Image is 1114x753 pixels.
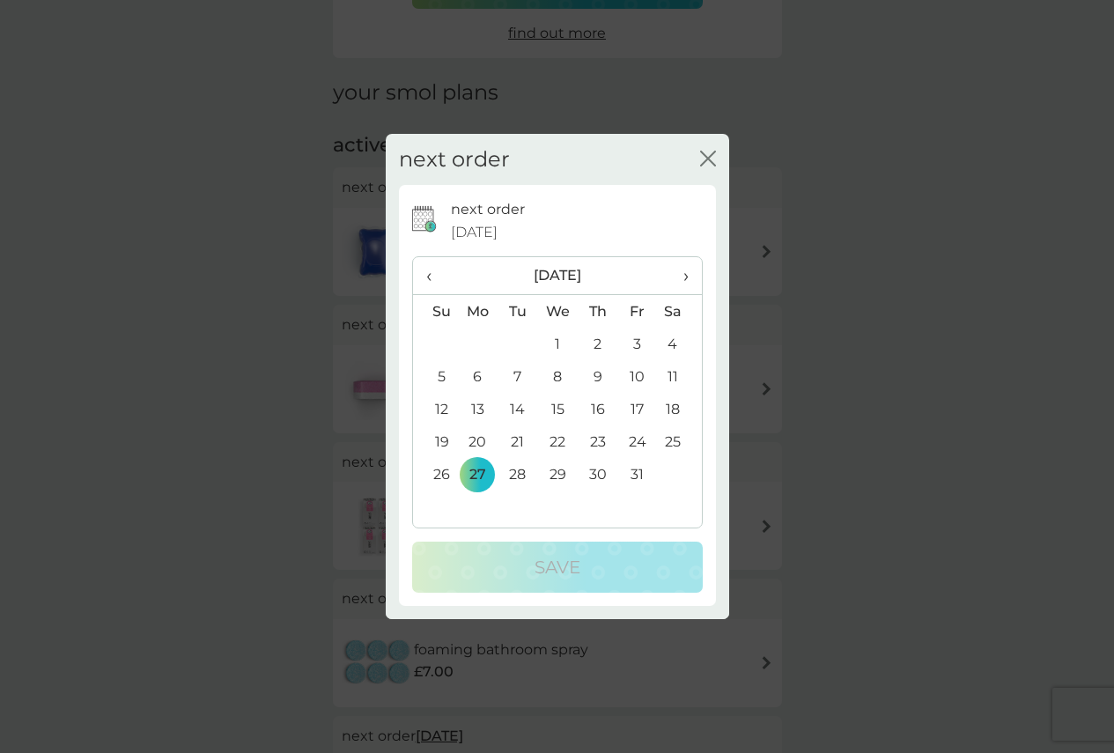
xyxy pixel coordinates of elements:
[537,328,578,360] td: 1
[537,295,578,329] th: We
[617,360,657,393] td: 10
[458,458,498,491] td: 27
[413,360,458,393] td: 5
[537,393,578,425] td: 15
[413,458,458,491] td: 26
[412,542,703,593] button: Save
[578,393,617,425] td: 16
[657,328,701,360] td: 4
[537,360,578,393] td: 8
[700,151,716,169] button: close
[413,425,458,458] td: 19
[498,458,537,491] td: 28
[578,360,617,393] td: 9
[617,295,657,329] th: Fr
[537,458,578,491] td: 29
[458,393,498,425] td: 13
[451,221,498,244] span: [DATE]
[657,393,701,425] td: 18
[498,393,537,425] td: 14
[657,295,701,329] th: Sa
[617,393,657,425] td: 17
[451,198,525,221] p: next order
[578,458,617,491] td: 30
[535,553,580,581] p: Save
[458,295,498,329] th: Mo
[413,393,458,425] td: 12
[458,257,658,295] th: [DATE]
[458,425,498,458] td: 20
[458,360,498,393] td: 6
[617,458,657,491] td: 31
[399,147,510,173] h2: next order
[413,295,458,329] th: Su
[578,425,617,458] td: 23
[617,328,657,360] td: 3
[426,257,445,294] span: ‹
[657,425,701,458] td: 25
[657,360,701,393] td: 11
[617,425,657,458] td: 24
[498,295,537,329] th: Tu
[670,257,688,294] span: ›
[498,360,537,393] td: 7
[578,328,617,360] td: 2
[498,425,537,458] td: 21
[537,425,578,458] td: 22
[578,295,617,329] th: Th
